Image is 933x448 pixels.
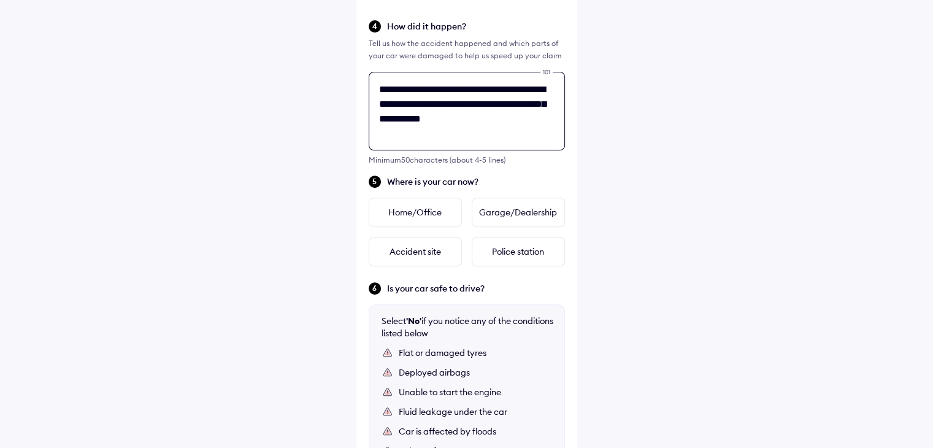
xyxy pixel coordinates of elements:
[406,315,421,326] b: 'No'
[399,425,552,438] div: Car is affected by floods
[472,237,565,266] div: Police station
[399,406,552,418] div: Fluid leakage under the car
[387,20,565,33] span: How did it happen?
[369,237,462,266] div: Accident site
[369,37,565,62] div: Tell us how the accident happened and which parts of your car were damaged to help us speed up yo...
[369,198,462,227] div: Home/Office
[382,315,553,339] div: Select if you notice any of the conditions listed below
[399,366,552,379] div: Deployed airbags
[399,347,552,359] div: Flat or damaged tyres
[369,155,565,164] div: Minimum 50 characters (about 4-5 lines)
[387,176,565,188] span: Where is your car now?
[472,198,565,227] div: Garage/Dealership
[387,282,565,295] span: Is your car safe to drive?
[399,386,552,398] div: Unable to start the engine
